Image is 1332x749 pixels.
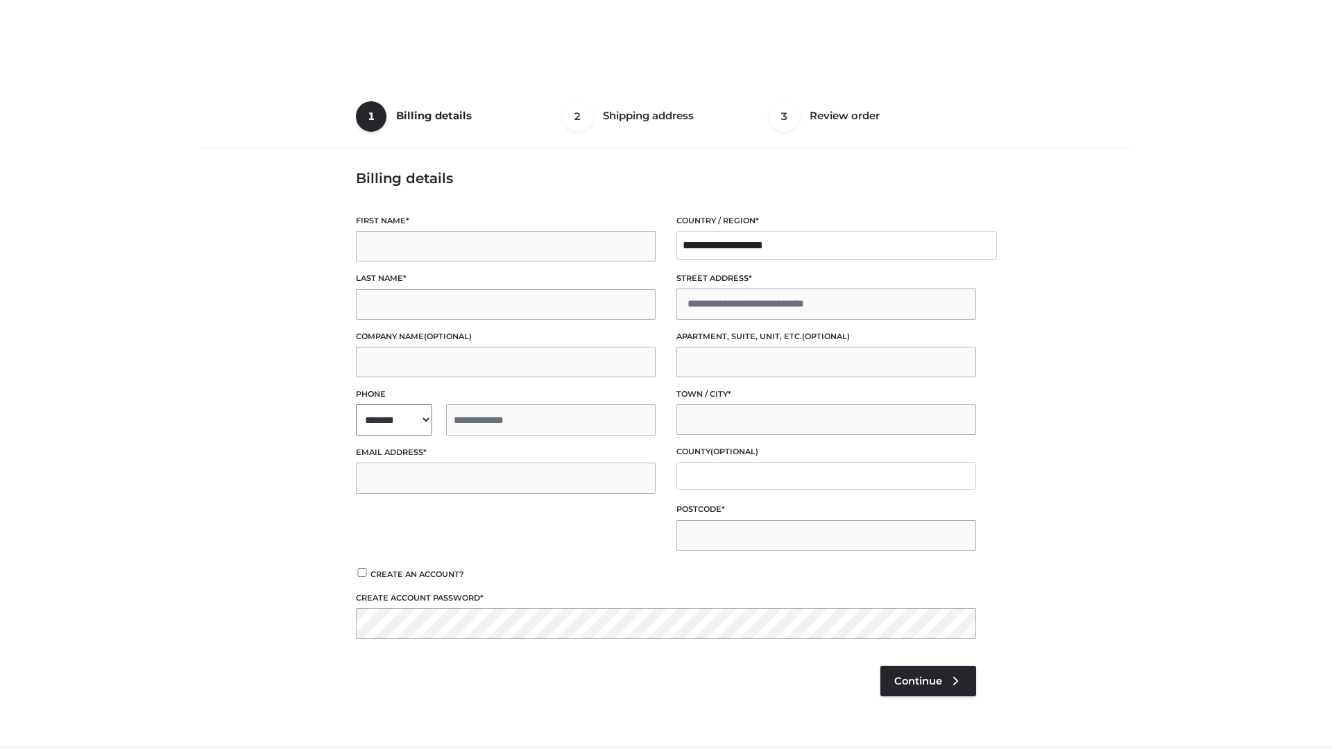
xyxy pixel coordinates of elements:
a: Continue [880,666,976,696]
span: Shipping address [603,109,694,122]
input: Create an account? [356,568,368,577]
label: Last name [356,272,656,285]
span: Continue [894,675,942,687]
label: Create account password [356,592,976,605]
label: Phone [356,388,656,401]
span: Billing details [396,109,472,122]
span: (optional) [424,332,472,341]
span: Create an account? [370,569,464,579]
label: Country / Region [676,214,976,227]
label: Town / City [676,388,976,401]
label: County [676,445,976,458]
span: 3 [769,101,800,132]
span: 2 [563,101,593,132]
label: Company name [356,330,656,343]
label: Postcode [676,503,976,516]
span: (optional) [802,332,850,341]
span: Review order [810,109,880,122]
h3: Billing details [356,170,976,187]
span: 1 [356,101,386,132]
label: Email address [356,446,656,459]
span: (optional) [710,447,758,456]
label: Apartment, suite, unit, etc. [676,330,976,343]
label: Street address [676,272,976,285]
label: First name [356,214,656,227]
